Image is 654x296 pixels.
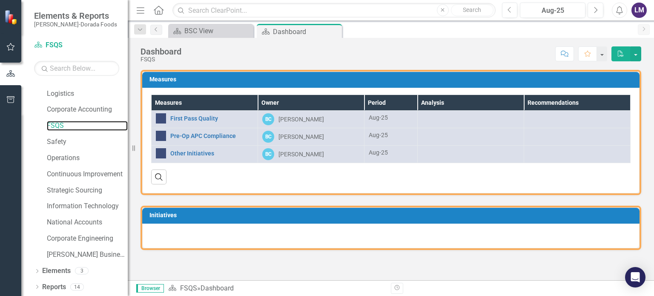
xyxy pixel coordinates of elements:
div: Dashboard [201,284,234,292]
a: National Accounts [47,218,128,227]
div: Dashboard [141,47,181,56]
button: Aug-25 [520,3,585,18]
input: Search Below... [34,61,119,76]
img: ClearPoint Strategy [4,10,19,25]
span: Browser [136,284,164,293]
button: Search [451,4,493,16]
img: No Information [156,131,166,141]
div: 3 [75,267,89,275]
div: BSC View [184,26,251,36]
input: Search ClearPoint... [172,3,495,18]
div: Aug-25 [369,131,413,139]
div: 14 [70,283,84,290]
button: LM [631,3,647,18]
a: [PERSON_NAME] Business Unit [47,250,128,260]
div: Dashboard [273,26,340,37]
a: Logistics [47,89,128,99]
h3: Measures [149,76,635,83]
img: No Information [156,113,166,124]
div: Open Intercom Messenger [625,267,645,287]
a: Information Technology [47,201,128,211]
span: Elements & Reports [34,11,117,21]
a: Corporate Engineering [47,234,128,244]
div: Aug-25 [523,6,582,16]
div: Aug-25 [369,148,413,157]
a: BSC View [170,26,251,36]
a: FSQS [34,40,119,50]
a: Corporate Accounting [47,105,128,115]
a: FSQS [180,284,197,292]
div: [PERSON_NAME] [278,115,324,124]
a: Pre-Op APC Compliance [170,133,253,139]
div: FSQS [141,56,181,63]
a: Continuous Improvement [47,170,128,179]
h3: Initiatives [149,212,635,218]
a: Safety [47,137,128,147]
div: BC [262,113,274,125]
div: BC [262,148,274,160]
span: Search [463,6,481,13]
div: Aug-25 [369,113,413,122]
small: [PERSON_NAME]-Dorada Foods [34,21,117,28]
a: Operations [47,153,128,163]
a: First Pass Quality [170,115,253,122]
a: Strategic Sourcing [47,186,128,195]
div: BC [262,131,274,143]
div: [PERSON_NAME] [278,132,324,141]
a: Elements [42,266,71,276]
img: No Information [156,148,166,158]
div: [PERSON_NAME] [278,150,324,158]
div: » [168,284,384,293]
a: FSQS [47,121,128,131]
a: Other Initiatives [170,150,253,157]
a: Reports [42,282,66,292]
